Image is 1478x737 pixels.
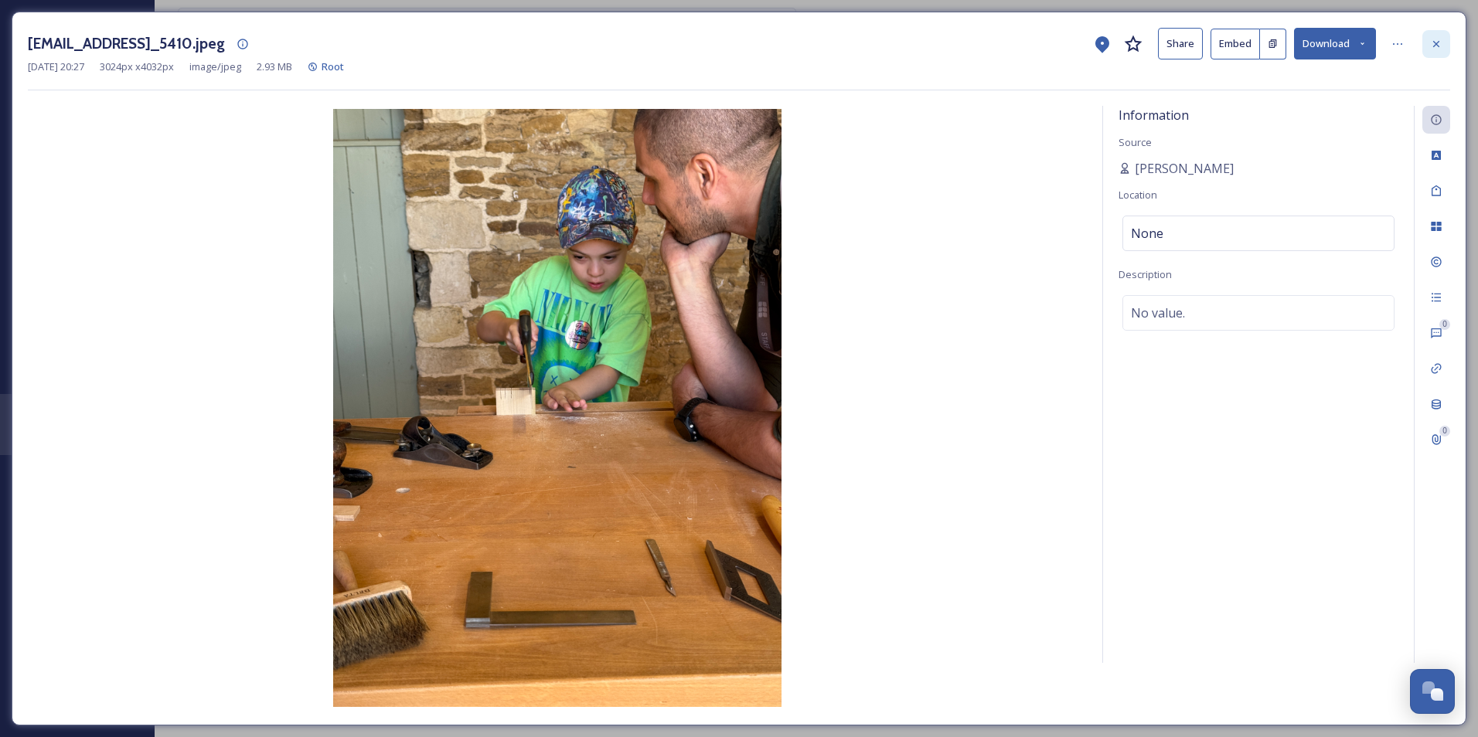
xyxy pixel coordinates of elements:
[1211,29,1260,59] button: Embed
[1119,135,1152,149] span: Source
[322,59,344,73] span: Root
[257,59,292,74] span: 2.93 MB
[1439,426,1450,436] div: 0
[1131,224,1163,243] span: None
[1158,28,1203,59] button: Share
[100,59,174,74] span: 3024 px x 4032 px
[1119,188,1157,202] span: Location
[1410,669,1455,714] button: Open Chat
[1439,319,1450,330] div: 0
[1119,107,1189,124] span: Information
[28,109,1087,707] img: sarat17%40hotmail.co.uk-IMG_5410.jpeg
[1135,159,1234,178] span: [PERSON_NAME]
[28,59,84,74] span: [DATE] 20:27
[1119,267,1172,281] span: Description
[189,59,241,74] span: image/jpeg
[1131,304,1185,322] span: No value.
[28,32,225,55] h3: [EMAIL_ADDRESS]_5410.jpeg
[1294,28,1376,59] button: Download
